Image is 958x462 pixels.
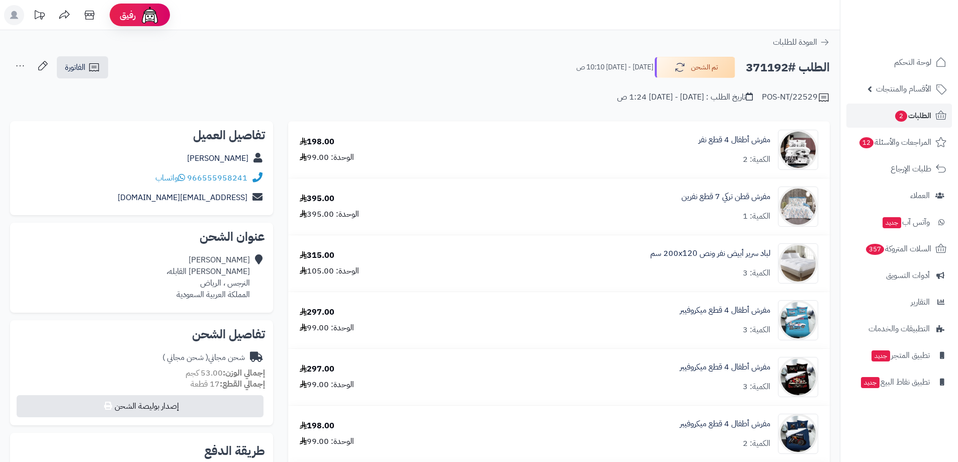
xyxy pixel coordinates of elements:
[680,361,770,373] a: مفرش أطفال 4 قطع ميكروفيبر
[300,193,334,205] div: 395.00
[861,377,880,388] span: جديد
[162,352,245,363] div: شحن مجاني
[223,367,265,379] strong: إجمالي الوزن:
[846,370,952,394] a: تطبيق نقاط البيعجديد
[895,110,907,122] span: 2
[846,130,952,154] a: المراجعات والأسئلة12
[778,187,818,227] img: 1745316873-istanbul%20S9-90x90.jpg
[140,5,160,25] img: ai-face.png
[890,20,948,41] img: logo-2.png
[860,375,930,389] span: تطبيق نقاط البيع
[773,36,817,48] span: العودة للطلبات
[300,250,334,261] div: 315.00
[778,357,818,397] img: 1736335372-110203010076-90x90.jpg
[846,183,952,208] a: العملاء
[187,152,248,164] a: [PERSON_NAME]
[120,9,136,21] span: رفيق
[882,215,930,229] span: وآتس آب
[300,436,354,447] div: الوحدة: 99.00
[300,322,354,334] div: الوحدة: 99.00
[778,300,818,340] img: 1736335297-110203010074-90x90.jpg
[910,189,930,203] span: العملاء
[894,55,931,69] span: لوحة التحكم
[894,109,931,123] span: الطلبات
[300,307,334,318] div: 297.00
[650,248,770,259] a: لباد سرير أبيض نفر ونص 200x120 سم
[743,211,770,222] div: الكمية: 1
[886,268,930,283] span: أدوات التسويق
[65,61,85,73] span: الفاتورة
[743,324,770,336] div: الكمية: 3
[743,381,770,393] div: الكمية: 3
[762,91,830,104] div: POS-NT/22529
[891,162,931,176] span: طلبات الإرجاع
[680,305,770,316] a: مفرش أطفال 4 قطع ميكروفيبر
[191,378,265,390] small: 17 قطعة
[680,418,770,430] a: مفرش أطفال 4 قطع ميكروفيبر
[681,191,770,203] a: مفرش قطن تركي 7 قطع نفرين
[846,50,952,74] a: لوحة التحكم
[743,438,770,449] div: الكمية: 2
[911,295,930,309] span: التقارير
[220,378,265,390] strong: إجمالي القطع:
[778,243,818,284] img: 1732186588-220107040010-90x90.jpg
[18,129,265,141] h2: تفاصيل العميل
[846,343,952,367] a: تطبيق المتجرجديد
[27,5,52,28] a: تحديثات المنصة
[870,348,930,362] span: تطبيق المتجر
[859,137,874,148] span: 12
[743,154,770,165] div: الكمية: 2
[204,445,265,457] h2: طريقة الدفع
[743,267,770,279] div: الكمية: 3
[846,104,952,128] a: الطلبات2
[300,379,354,391] div: الوحدة: 99.00
[17,395,264,417] button: إصدار بوليصة الشحن
[846,210,952,234] a: وآتس آبجديد
[746,57,830,78] h2: الطلب #371192
[865,243,885,255] span: 357
[300,265,359,277] div: الوحدة: 105.00
[868,322,930,336] span: التطبيقات والخدمات
[300,420,334,432] div: 198.00
[846,157,952,181] a: طلبات الإرجاع
[18,328,265,340] h2: تفاصيل الشحن
[300,209,359,220] div: الوحدة: 395.00
[300,152,354,163] div: الوحدة: 99.00
[155,172,185,184] a: واتساب
[773,36,830,48] a: العودة للطلبات
[883,217,901,228] span: جديد
[186,367,265,379] small: 53.00 كجم
[846,237,952,261] a: السلات المتروكة357
[187,172,247,184] a: 966555958241
[300,136,334,148] div: 198.00
[617,91,753,103] div: تاريخ الطلب : [DATE] - [DATE] 1:24 ص
[166,254,250,300] div: [PERSON_NAME] [PERSON_NAME] القابله، النرجس ، الرياض المملكة العربية السعودية
[858,135,931,149] span: المراجعات والأسئلة
[778,130,818,170] img: 1715599401-110203010056-90x90.jpg
[872,350,890,361] span: جديد
[846,317,952,341] a: التطبيقات والخدمات
[576,62,653,72] small: [DATE] - [DATE] 10:10 ص
[699,134,770,146] a: مفرش أطفال 4 قطع نفر
[57,56,108,78] a: الفاتورة
[846,263,952,288] a: أدوات التسويق
[846,290,952,314] a: التقارير
[162,351,208,363] span: ( شحن مجاني )
[118,192,247,204] a: [EMAIL_ADDRESS][DOMAIN_NAME]
[876,82,931,96] span: الأقسام والمنتجات
[655,57,735,78] button: تم الشحن
[778,414,818,454] img: 1736335435-110203010078-90x90.jpg
[300,363,334,375] div: 297.00
[865,242,931,256] span: السلات المتروكة
[18,231,265,243] h2: عنوان الشحن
